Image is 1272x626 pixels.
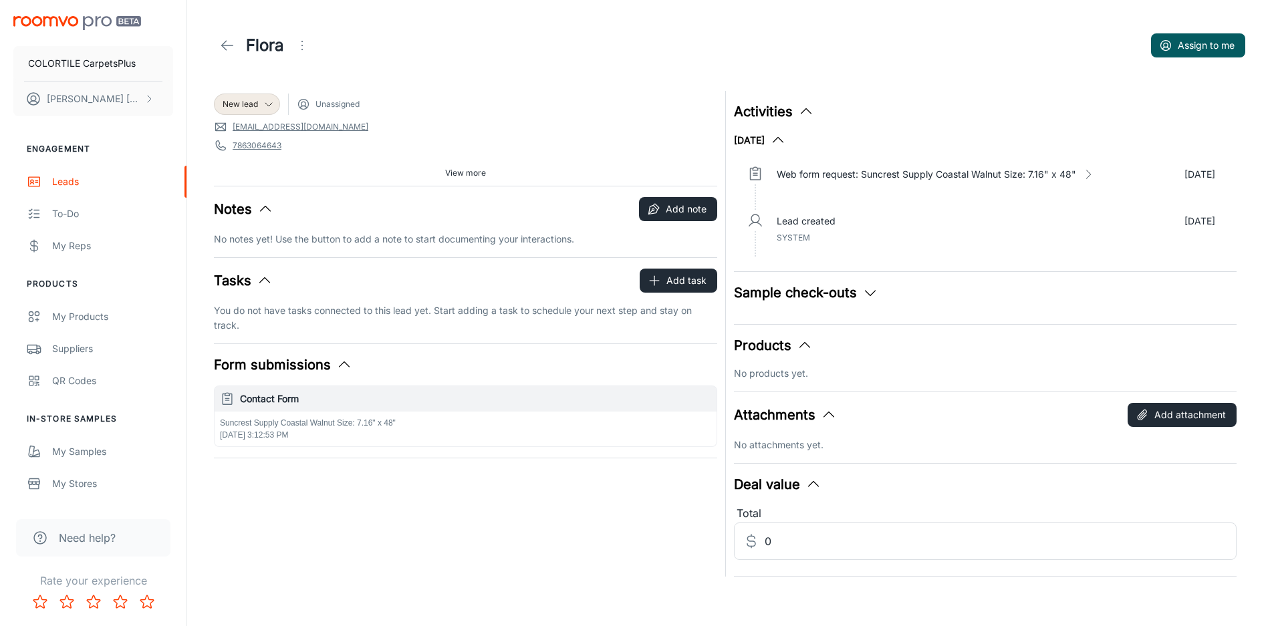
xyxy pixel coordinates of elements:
button: Sample check-outs [734,283,878,303]
input: Estimated deal value [765,522,1237,560]
h6: Contact Form [240,392,711,406]
div: My Reps [52,239,173,253]
button: Open menu [289,32,315,59]
img: Roomvo PRO Beta [13,16,141,30]
p: [DATE] [1184,167,1215,182]
span: Unassigned [315,98,360,110]
button: Rate 4 star [107,589,134,615]
div: Total [734,505,1237,522]
button: Rate 2 star [53,589,80,615]
button: Rate 1 star [27,589,53,615]
div: My Products [52,309,173,324]
p: [DATE] [1184,214,1215,228]
p: No products yet. [734,366,1237,381]
button: Deal value [734,474,821,494]
p: No notes yet! Use the button to add a note to start documenting your interactions. [214,232,717,247]
button: Add task [640,269,717,293]
a: 7863064643 [233,140,281,152]
button: Activities [734,102,814,122]
p: COLORTILE CarpetsPlus [28,56,136,71]
p: Lead created [777,214,836,228]
button: [PERSON_NAME] [PERSON_NAME] [13,82,173,116]
button: COLORTILE CarpetsPlus [13,46,173,81]
button: Form submissions [214,355,352,375]
span: Need help? [59,530,116,546]
button: Contact FormSuncrest Supply Coastal Walnut Size: 7.16" x 48"[DATE] 3:12:53 PM [215,386,717,446]
div: To-do [52,206,173,221]
div: My Stores [52,476,173,491]
button: Add attachment [1128,403,1237,427]
p: Suncrest Supply Coastal Walnut Size: 7.16" x 48" [220,417,711,429]
button: Rate 3 star [80,589,107,615]
span: New lead [223,98,258,110]
button: [DATE] [734,132,786,148]
span: System [777,232,810,243]
button: Assign to me [1151,33,1245,57]
p: No attachments yet. [734,438,1237,452]
p: Web form request: Suncrest Supply Coastal Walnut Size: 7.16" x 48" [777,167,1076,182]
p: [PERSON_NAME] [PERSON_NAME] [47,92,141,106]
button: View more [440,163,491,183]
a: [EMAIL_ADDRESS][DOMAIN_NAME] [233,121,368,133]
button: Products [734,335,813,355]
button: Notes [214,199,273,219]
span: [DATE] 3:12:53 PM [220,430,289,440]
div: Leads [52,174,173,189]
div: Suppliers [52,341,173,356]
span: View more [445,167,486,179]
button: Rate 5 star [134,589,160,615]
p: Rate your experience [11,573,176,589]
p: You do not have tasks connected to this lead yet. Start adding a task to schedule your next step ... [214,303,717,333]
h1: Flora [246,33,283,57]
button: Attachments [734,405,837,425]
button: Add note [639,197,717,221]
button: Tasks [214,271,273,291]
div: My Samples [52,444,173,459]
div: New lead [214,94,280,115]
div: QR Codes [52,373,173,388]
